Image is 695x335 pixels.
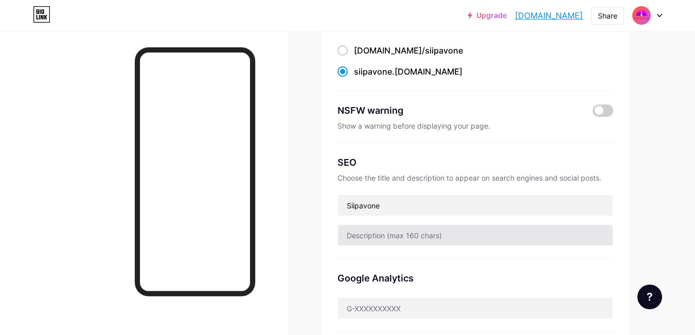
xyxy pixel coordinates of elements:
[337,155,613,169] div: SEO
[337,271,613,285] div: Google Analytics
[337,121,613,130] div: Show a warning before displaying your page.
[338,225,613,245] input: Description (max 160 chars)
[337,103,578,117] div: NSFW warning
[632,6,651,25] img: siipavone
[338,298,613,319] input: G-XXXXXXXXXX
[515,9,583,22] a: [DOMAIN_NAME]
[598,10,617,21] div: Share
[354,44,463,57] div: [DOMAIN_NAME]/
[354,65,462,78] div: .[DOMAIN_NAME]
[468,11,507,20] a: Upgrade
[425,45,463,56] span: siipavone
[338,195,613,216] input: Title
[354,66,392,77] span: siipavone
[337,173,613,182] div: Choose the title and description to appear on search engines and social posts.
